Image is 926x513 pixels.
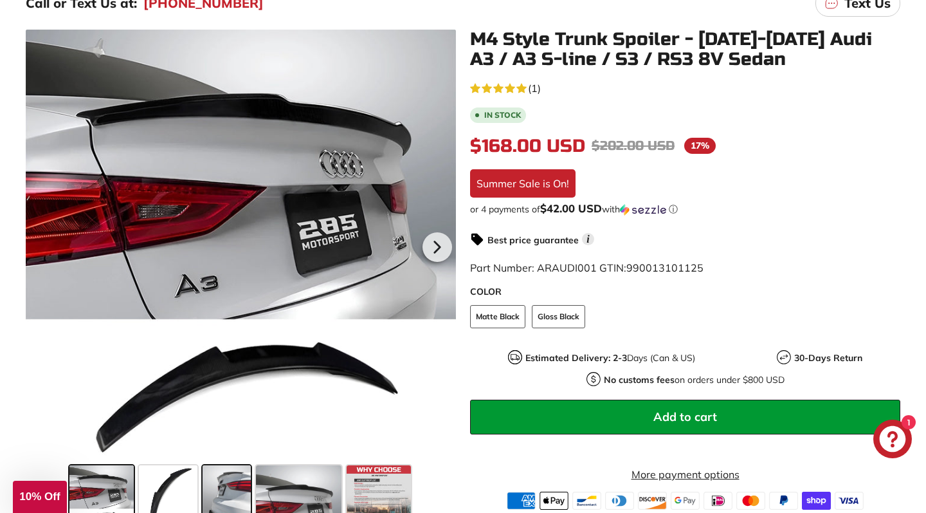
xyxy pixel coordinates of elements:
[794,352,862,364] strong: 30-Days Return
[540,492,568,510] img: apple_pay
[620,204,666,216] img: Sezzle
[484,111,521,119] b: In stock
[528,80,541,96] span: (1)
[470,261,704,274] span: Part Number: ARAUDI001 GTIN:
[869,420,916,462] inbox-online-store-chat: Shopify online store chat
[592,138,675,154] span: $202.00 USD
[769,492,798,510] img: paypal
[653,409,717,424] span: Add to cart
[540,201,602,215] span: $42.00 USD
[13,481,67,513] div: 10% Off
[684,138,716,154] span: 17%
[525,352,627,364] strong: Estimated Delivery: 2-3
[835,492,864,510] img: visa
[671,492,700,510] img: google_pay
[704,492,732,510] img: ideal
[802,492,831,510] img: shopify_pay
[470,169,576,198] div: Summer Sale is On!
[487,234,579,246] strong: Best price guarantee
[470,79,900,96] a: 5.0 rating (1 votes)
[470,400,900,434] button: Add to cart
[470,467,900,482] a: More payment options
[470,285,900,299] label: COLOR
[470,203,900,216] div: or 4 payments of$42.00 USDwithSezzle Click to learn more about Sezzle
[638,492,667,510] img: discover
[736,492,765,510] img: master
[572,492,601,510] img: bancontact
[604,374,675,386] strong: No customs fees
[470,30,900,70] h1: M4 Style Trunk Spoiler - [DATE]-[DATE] Audi A3 / A3 S-line / S3 / RS3 8V Sedan
[525,351,695,365] p: Days (Can & US)
[507,492,536,510] img: american_express
[604,373,785,387] p: on orders under $800 USD
[605,492,634,510] img: diners_club
[19,490,60,503] span: 10% Off
[470,203,900,216] div: or 4 payments of with
[626,261,704,274] span: 990013101125
[582,233,594,245] span: i
[470,135,585,157] span: $168.00 USD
